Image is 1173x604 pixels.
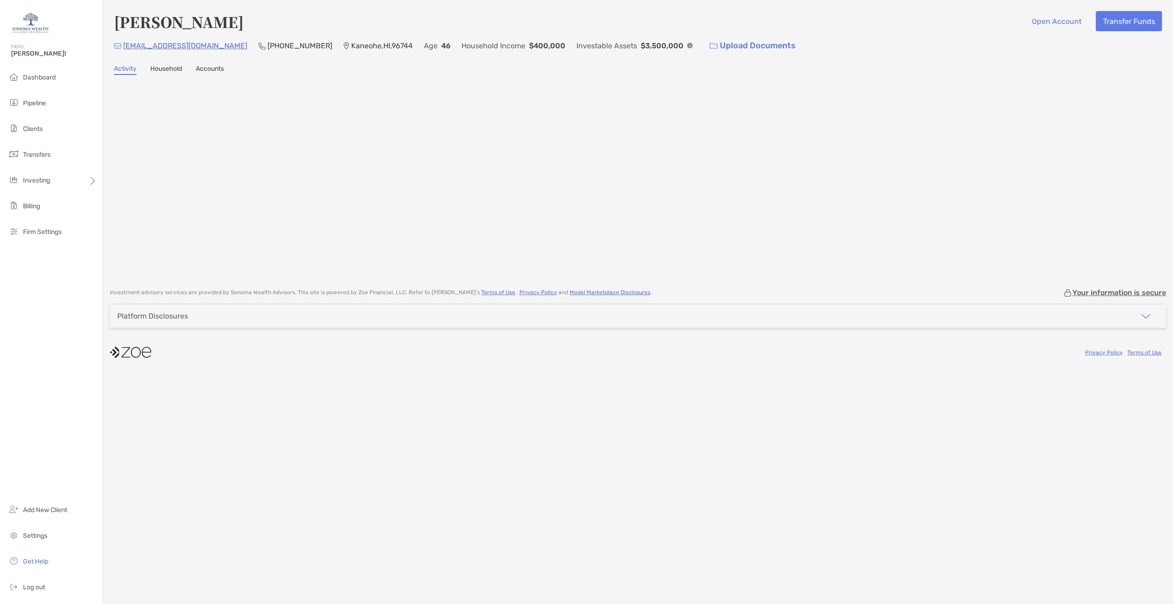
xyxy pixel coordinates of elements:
div: Platform Disclosures [117,312,188,320]
img: add_new_client icon [8,504,19,515]
img: Phone Icon [258,42,266,50]
img: investing icon [8,174,19,185]
a: Upload Documents [704,36,802,56]
span: Firm Settings [23,228,62,236]
p: [EMAIL_ADDRESS][DOMAIN_NAME] [123,40,247,51]
img: logout icon [8,581,19,592]
img: pipeline icon [8,97,19,108]
img: billing icon [8,200,19,211]
a: Model Marketplace Disclosures [569,289,650,296]
img: settings icon [8,530,19,541]
img: Location Icon [343,42,349,50]
span: Pipeline [23,99,46,107]
p: Household Income [461,40,525,51]
span: Get Help [23,558,48,565]
img: dashboard icon [8,71,19,82]
span: Log out [23,583,45,591]
img: icon arrow [1140,311,1151,322]
a: Privacy Policy [519,289,557,296]
span: [PERSON_NAME]! [11,50,97,57]
p: [PHONE_NUMBER] [268,40,332,51]
p: Investment advisory services are provided by Sonoma Wealth Advisors . This site is powered by Zoe... [110,289,652,296]
img: button icon [710,43,717,49]
img: transfers icon [8,148,19,160]
p: Your information is secure [1072,288,1166,297]
a: Privacy Policy [1085,349,1123,356]
a: Terms of Use [1127,349,1162,356]
span: Billing [23,202,40,210]
a: Household [150,65,182,75]
a: Accounts [196,65,224,75]
a: Activity [114,65,137,75]
span: Transfers [23,151,51,159]
img: firm-settings icon [8,226,19,237]
img: Email Icon [114,43,121,49]
img: get-help icon [8,555,19,566]
a: Terms of Use [481,289,515,296]
p: Investable Assets [576,40,637,51]
p: $3,500,000 [641,40,683,51]
p: 46 [441,40,450,51]
span: Settings [23,532,47,540]
button: Open Account [1025,11,1088,31]
img: clients icon [8,123,19,134]
p: $400,000 [529,40,565,51]
img: Zoe Logo [11,4,50,37]
button: Transfer Funds [1096,11,1162,31]
p: Kaneohe , HI , 96744 [351,40,413,51]
span: Clients [23,125,43,133]
p: Age [424,40,438,51]
h4: [PERSON_NAME] [114,11,244,32]
span: Investing [23,177,50,184]
img: Info Icon [687,43,693,48]
img: company logo [110,342,151,363]
span: Add New Client [23,506,67,514]
span: Dashboard [23,74,56,81]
